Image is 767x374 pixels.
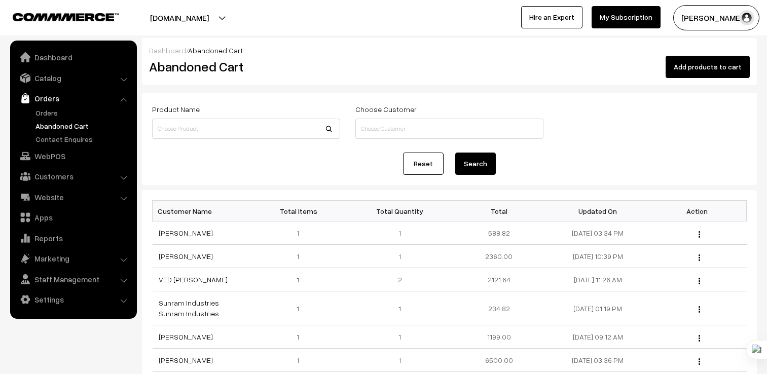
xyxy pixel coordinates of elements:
[251,221,350,245] td: 1
[33,134,133,144] a: Contact Enquires
[13,229,133,247] a: Reports
[699,231,700,238] img: Menu
[13,69,133,87] a: Catalog
[149,59,339,74] h2: Abandoned Cart
[251,325,350,349] td: 1
[549,325,647,349] td: [DATE] 09:12 AM
[699,306,700,313] img: Menu
[149,45,750,56] div: /
[355,119,543,139] input: Choose Customer
[33,107,133,118] a: Orders
[152,104,200,115] label: Product Name
[699,358,700,365] img: Menu
[449,201,548,221] th: Total
[153,201,251,221] th: Customer Name
[159,332,213,341] a: [PERSON_NAME]
[403,153,444,175] a: Reset
[13,188,133,206] a: Website
[449,325,548,349] td: 1199.00
[666,56,750,78] button: Add products to cart
[549,349,647,372] td: [DATE] 03:36 PM
[251,201,350,221] th: Total Items
[549,221,647,245] td: [DATE] 03:34 PM
[449,245,548,268] td: 2360.00
[251,349,350,372] td: 1
[449,221,548,245] td: 588.82
[521,6,582,28] a: Hire an Expert
[13,89,133,107] a: Orders
[449,268,548,291] td: 2121.64
[549,291,647,325] td: [DATE] 01:19 PM
[13,167,133,185] a: Customers
[673,5,759,30] button: [PERSON_NAME]…
[251,245,350,268] td: 1
[350,201,449,221] th: Total Quantity
[699,254,700,261] img: Menu
[350,268,449,291] td: 2
[350,291,449,325] td: 1
[13,290,133,309] a: Settings
[159,356,213,364] a: [PERSON_NAME]
[13,48,133,66] a: Dashboard
[549,245,647,268] td: [DATE] 10:39 PM
[13,10,101,22] a: COMMMERCE
[13,208,133,227] a: Apps
[33,121,133,131] a: Abandoned Cart
[159,229,213,237] a: [PERSON_NAME]
[549,201,647,221] th: Updated On
[115,5,244,30] button: [DOMAIN_NAME]
[739,10,754,25] img: user
[355,104,417,115] label: Choose Customer
[350,349,449,372] td: 1
[350,221,449,245] td: 1
[699,335,700,342] img: Menu
[449,349,548,372] td: 6500.00
[159,298,219,318] a: Sunram Industries Sunram Industries
[455,153,496,175] button: Search
[251,268,350,291] td: 1
[188,46,243,55] span: Abandoned Cart
[149,46,186,55] a: Dashboard
[13,249,133,268] a: Marketing
[592,6,661,28] a: My Subscription
[159,252,213,260] a: [PERSON_NAME]
[350,245,449,268] td: 1
[13,270,133,288] a: Staff Management
[13,13,119,21] img: COMMMERCE
[647,201,746,221] th: Action
[549,268,647,291] td: [DATE] 11:26 AM
[251,291,350,325] td: 1
[159,275,228,284] a: VED [PERSON_NAME]
[350,325,449,349] td: 1
[449,291,548,325] td: 234.82
[699,278,700,284] img: Menu
[152,119,340,139] input: Choose Product
[13,147,133,165] a: WebPOS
